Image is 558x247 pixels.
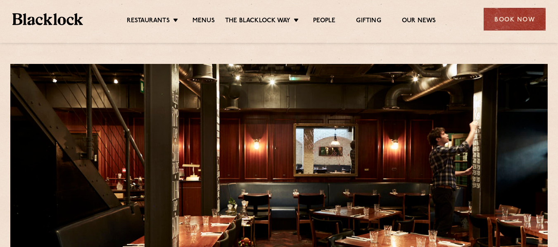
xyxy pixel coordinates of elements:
[192,17,215,26] a: Menus
[127,17,170,26] a: Restaurants
[225,17,290,26] a: The Blacklock Way
[313,17,335,26] a: People
[12,13,83,25] img: BL_Textured_Logo-footer-cropped.svg
[484,8,546,31] div: Book Now
[402,17,436,26] a: Our News
[356,17,381,26] a: Gifting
